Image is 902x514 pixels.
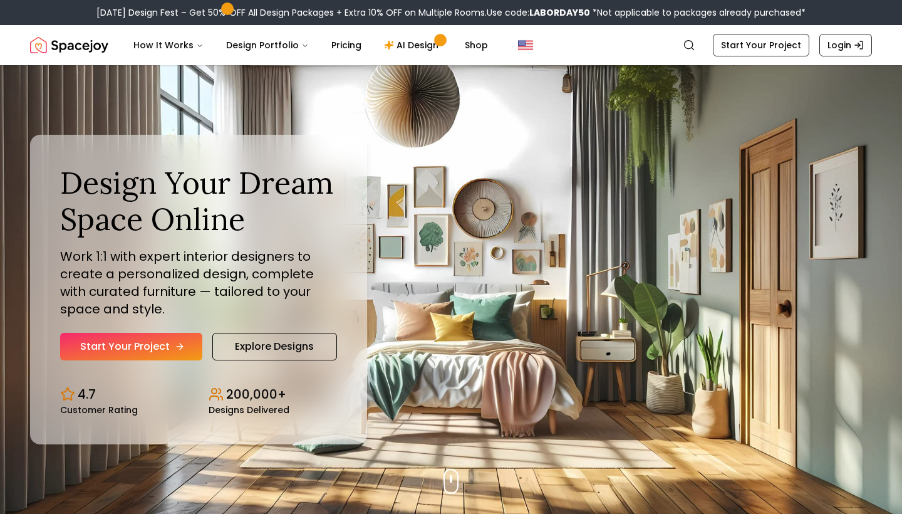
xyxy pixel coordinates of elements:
[819,34,872,56] a: Login
[216,33,319,58] button: Design Portfolio
[226,385,286,403] p: 200,000+
[487,6,590,19] span: Use code:
[123,33,498,58] nav: Main
[60,165,337,237] h1: Design Your Dream Space Online
[212,333,337,360] a: Explore Designs
[60,375,337,414] div: Design stats
[96,6,806,19] div: [DATE] Design Fest – Get 50% OFF All Design Packages + Extra 10% OFF on Multiple Rooms.
[60,406,138,414] small: Customer Rating
[30,33,108,58] img: Spacejoy Logo
[455,33,498,58] a: Shop
[713,34,809,56] a: Start Your Project
[60,333,202,360] a: Start Your Project
[321,33,371,58] a: Pricing
[209,406,289,414] small: Designs Delivered
[30,33,108,58] a: Spacejoy
[374,33,452,58] a: AI Design
[30,25,872,65] nav: Global
[590,6,806,19] span: *Not applicable to packages already purchased*
[78,385,96,403] p: 4.7
[518,38,533,53] img: United States
[123,33,214,58] button: How It Works
[529,6,590,19] b: LABORDAY50
[60,248,337,318] p: Work 1:1 with expert interior designers to create a personalized design, complete with curated fu...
